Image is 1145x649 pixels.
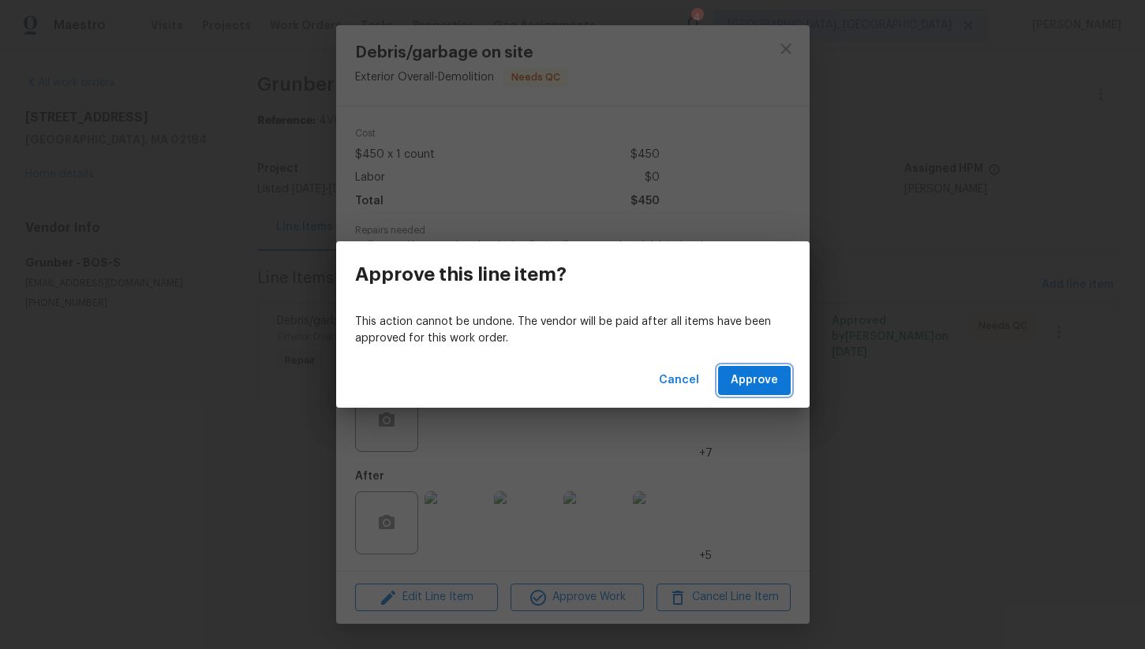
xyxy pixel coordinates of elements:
[659,371,699,390] span: Cancel
[718,366,791,395] button: Approve
[355,263,567,285] h3: Approve this line item?
[731,371,778,390] span: Approve
[355,314,791,347] p: This action cannot be undone. The vendor will be paid after all items have been approved for this...
[653,366,705,395] button: Cancel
